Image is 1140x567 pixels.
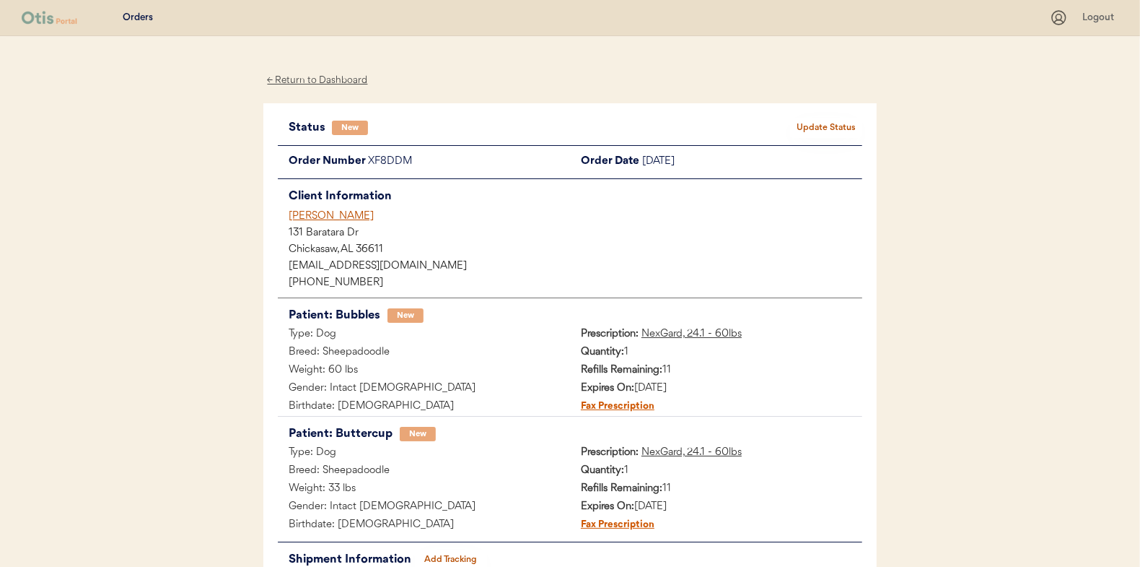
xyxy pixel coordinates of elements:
[289,278,862,288] div: [PHONE_NUMBER]
[278,462,570,480] div: Breed: Sheepadoodle
[570,153,642,171] div: Order Date
[570,398,654,416] div: Fax Prescription
[289,209,862,224] div: [PERSON_NAME]
[570,516,654,534] div: Fax Prescription
[570,344,862,362] div: 1
[289,228,862,238] div: 131 Baratara Dr
[289,424,393,444] div: Patient: Buttercup
[278,153,368,171] div: Order Number
[278,326,570,344] div: Type: Dog
[641,447,742,458] u: NexGard, 24.1 - 60lbs
[289,186,862,207] div: Client Information
[581,447,639,458] strong: Prescription:
[570,380,862,398] div: [DATE]
[570,498,862,516] div: [DATE]
[581,483,662,494] strong: Refills Remaining:
[278,498,570,516] div: Gender: Intact [DEMOGRAPHIC_DATA]
[1082,11,1118,25] div: Logout
[570,462,862,480] div: 1
[581,329,639,339] strong: Prescription:
[289,306,380,326] div: Patient: Bubbles
[289,261,862,272] div: [EMAIL_ADDRESS][DOMAIN_NAME]
[289,245,862,255] div: Chickasaw, AL 36611
[570,480,862,498] div: 11
[278,362,570,380] div: Weight: 60 lbs
[581,501,634,512] strong: Expires On:
[790,118,862,138] button: Update Status
[581,383,634,394] strong: Expires On:
[123,11,153,25] div: Orders
[289,118,332,138] div: Status
[642,153,862,171] div: [DATE]
[368,153,570,171] div: XF8DDM
[581,465,624,476] strong: Quantity:
[278,380,570,398] div: Gender: Intact [DEMOGRAPHIC_DATA]
[278,444,570,462] div: Type: Dog
[581,365,662,376] strong: Refills Remaining:
[263,72,372,89] div: ← Return to Dashboard
[581,347,624,358] strong: Quantity:
[641,329,742,339] u: NexGard, 24.1 - 60lbs
[278,398,570,416] div: Birthdate: [DEMOGRAPHIC_DATA]
[278,344,570,362] div: Breed: Sheepadoodle
[278,480,570,498] div: Weight: 33 lbs
[278,516,570,534] div: Birthdate: [DEMOGRAPHIC_DATA]
[570,362,862,380] div: 11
